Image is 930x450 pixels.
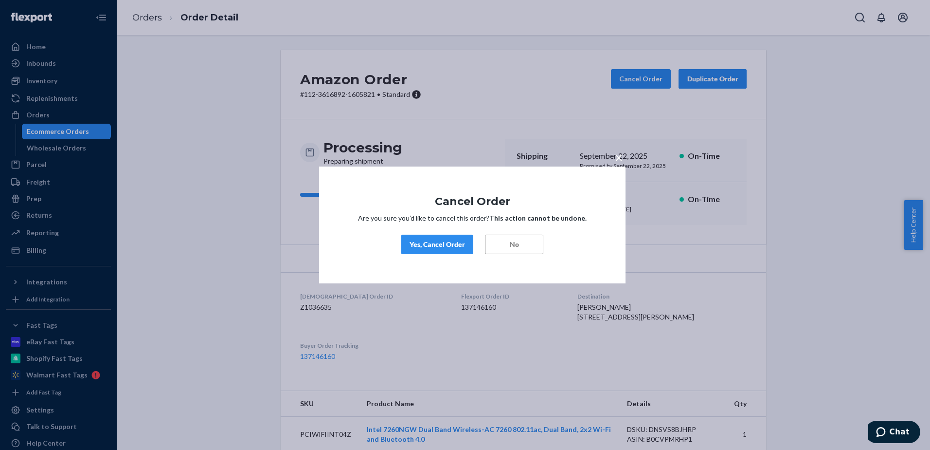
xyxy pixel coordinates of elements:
iframe: Opens a widget where you can chat to one of our agents [868,421,920,445]
strong: This action cannot be undone. [489,214,587,222]
div: Yes, Cancel Order [410,240,465,249]
button: No [485,235,543,254]
p: Are you sure you’d like to cancel this order? [348,213,596,223]
span: × [615,149,623,166]
button: Yes, Cancel Order [401,235,473,254]
h1: Cancel Order [348,196,596,207]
